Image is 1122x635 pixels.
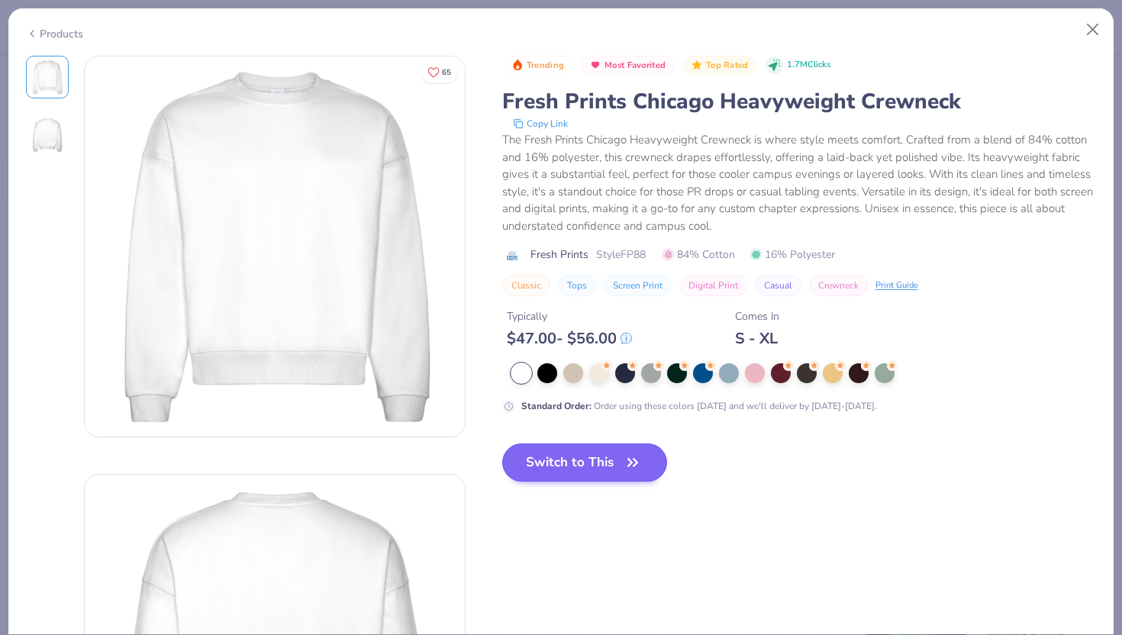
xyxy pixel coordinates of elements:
div: Order using these colors [DATE] and we'll deliver by [DATE]-[DATE]. [521,399,877,413]
img: Trending sort [511,59,524,71]
button: Badge Button [683,56,756,76]
span: Trending [527,61,564,69]
button: Switch to This [502,443,668,482]
span: 65 [442,69,451,76]
img: brand logo [502,250,523,262]
div: Comes In [735,308,779,324]
button: Close [1078,15,1107,44]
span: Style FP88 [596,247,646,263]
div: Fresh Prints Chicago Heavyweight Crewneck [502,87,1097,116]
img: Most Favorited sort [589,59,601,71]
span: 16% Polyester [750,247,835,263]
div: Typically [507,308,632,324]
button: Classic [502,275,550,296]
span: Top Rated [706,61,749,69]
span: 84% Cotton [663,247,735,263]
button: Like [421,61,458,83]
img: Back [29,117,66,153]
div: Print Guide [875,279,918,292]
button: copy to clipboard [508,116,572,131]
span: 1.7M Clicks [787,59,830,72]
button: Crewneck [809,275,868,296]
div: The Fresh Prints Chicago Heavyweight Crewneck is where style meets comfort. Crafted from a blend ... [502,131,1097,234]
button: Badge Button [504,56,572,76]
button: Screen Print [604,275,672,296]
strong: Standard Order : [521,400,592,412]
div: $ 47.00 - $ 56.00 [507,329,632,348]
button: Casual [755,275,801,296]
img: Front [85,56,465,437]
button: Badge Button [582,56,674,76]
div: S - XL [735,329,779,348]
div: Products [26,26,83,42]
img: Top Rated sort [691,59,703,71]
button: Digital Print [679,275,747,296]
span: Most Favorited [605,61,666,69]
button: Tops [558,275,596,296]
span: Fresh Prints [530,247,588,263]
img: Front [29,59,66,95]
